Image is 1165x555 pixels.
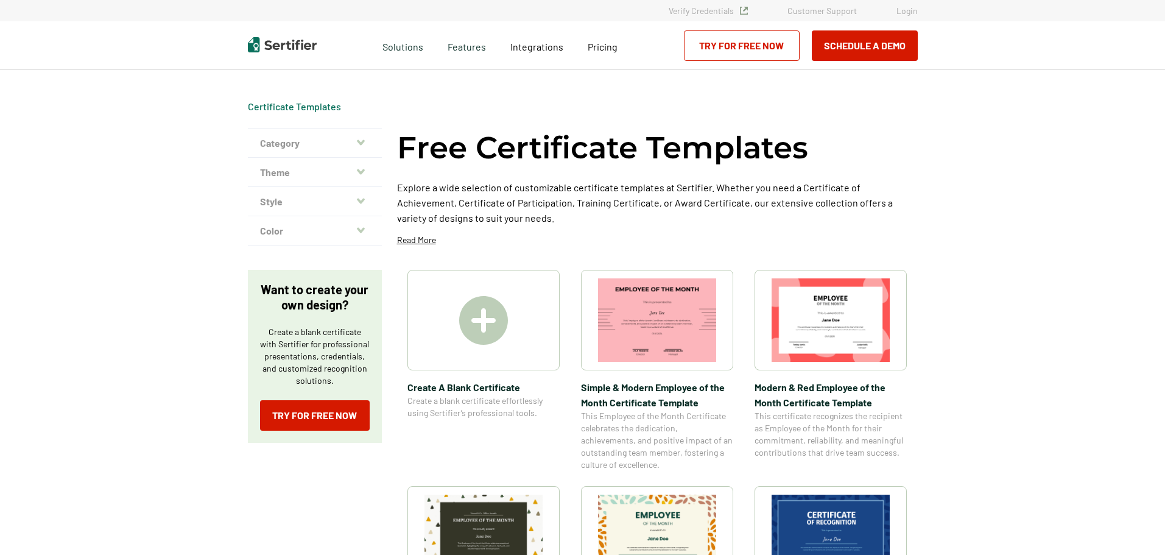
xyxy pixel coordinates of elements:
[260,326,370,387] p: Create a blank certificate with Sertifier for professional presentations, credentials, and custom...
[598,278,716,362] img: Simple & Modern Employee of the Month Certificate Template
[407,395,560,419] span: Create a blank certificate effortlessly using Sertifier’s professional tools.
[397,180,918,225] p: Explore a wide selection of customizable certificate templates at Sertifier. Whether you need a C...
[382,38,423,53] span: Solutions
[248,187,382,216] button: Style
[397,128,808,168] h1: Free Certificate Templates
[588,41,618,52] span: Pricing
[740,7,748,15] img: Verified
[755,380,907,410] span: Modern & Red Employee of the Month Certificate Template
[248,216,382,246] button: Color
[755,410,907,459] span: This certificate recognizes the recipient as Employee of the Month for their commitment, reliabil...
[581,410,733,471] span: This Employee of the Month Certificate celebrates the dedication, achievements, and positive impa...
[755,270,907,471] a: Modern & Red Employee of the Month Certificate TemplateModern & Red Employee of the Month Certifi...
[669,5,748,16] a: Verify Credentials
[581,380,733,410] span: Simple & Modern Employee of the Month Certificate Template
[397,234,436,246] p: Read More
[448,38,486,53] span: Features
[248,129,382,158] button: Category
[684,30,800,61] a: Try for Free Now
[510,38,563,53] a: Integrations
[510,41,563,52] span: Integrations
[248,101,341,113] div: Breadcrumb
[260,282,370,313] p: Want to create your own design?
[407,380,560,395] span: Create A Blank Certificate
[459,296,508,345] img: Create A Blank Certificate
[260,400,370,431] a: Try for Free Now
[248,101,341,113] span: Certificate Templates
[248,158,382,187] button: Theme
[896,5,918,16] a: Login
[772,278,890,362] img: Modern & Red Employee of the Month Certificate Template
[248,37,317,52] img: Sertifier | Digital Credentialing Platform
[588,38,618,53] a: Pricing
[581,270,733,471] a: Simple & Modern Employee of the Month Certificate TemplateSimple & Modern Employee of the Month C...
[248,101,341,112] a: Certificate Templates
[787,5,857,16] a: Customer Support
